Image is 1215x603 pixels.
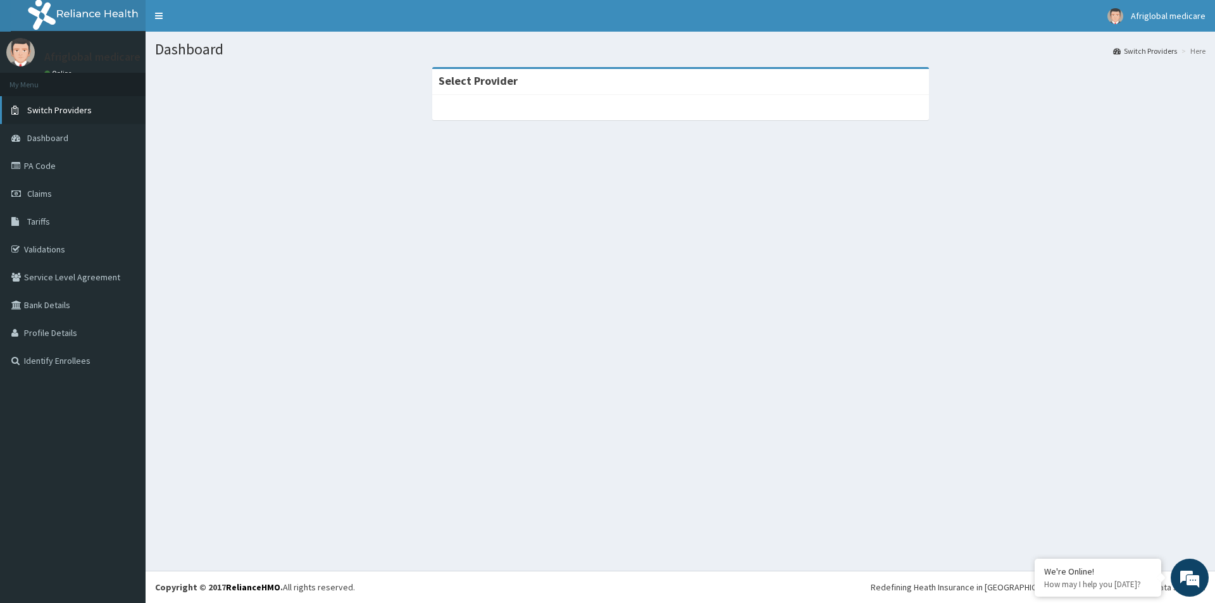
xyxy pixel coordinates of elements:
[1107,8,1123,24] img: User Image
[1178,46,1206,56] li: Here
[1113,46,1177,56] a: Switch Providers
[27,216,50,227] span: Tariffs
[1131,10,1206,22] span: Afriglobal medicare
[226,581,280,593] a: RelianceHMO
[1044,566,1152,577] div: We're Online!
[27,132,68,144] span: Dashboard
[871,581,1206,594] div: Redefining Heath Insurance in [GEOGRAPHIC_DATA] using Telemedicine and Data Science!
[6,38,35,66] img: User Image
[44,51,140,63] p: Afriglobal medicare
[27,104,92,116] span: Switch Providers
[27,188,52,199] span: Claims
[439,73,518,88] strong: Select Provider
[44,69,75,78] a: Online
[146,571,1215,603] footer: All rights reserved.
[1044,579,1152,590] p: How may I help you today?
[155,581,283,593] strong: Copyright © 2017 .
[155,41,1206,58] h1: Dashboard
